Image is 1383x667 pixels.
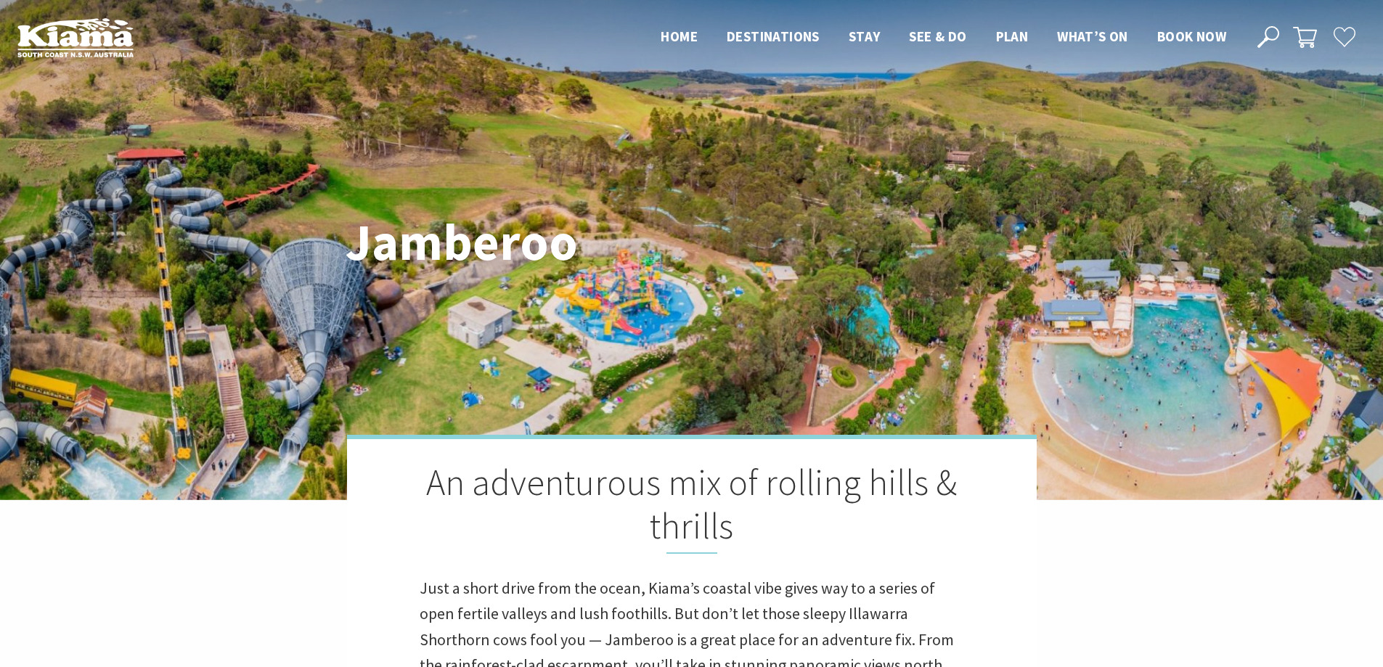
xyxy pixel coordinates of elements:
h1: Jamberoo [346,213,756,269]
nav: Main Menu [646,25,1241,49]
span: Book now [1157,28,1226,45]
span: What’s On [1057,28,1128,45]
span: Plan [996,28,1029,45]
h2: An adventurous mix of rolling hills & thrills [420,461,964,554]
span: Home [661,28,698,45]
span: See & Do [909,28,966,45]
span: Stay [849,28,881,45]
span: Destinations [727,28,820,45]
img: Kiama Logo [17,17,134,57]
